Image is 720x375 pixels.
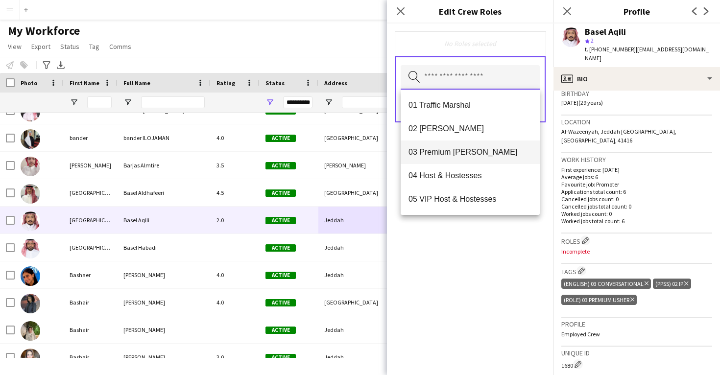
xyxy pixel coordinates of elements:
[265,135,296,142] span: Active
[324,98,333,107] button: Open Filter Menu
[89,42,99,51] span: Tag
[561,128,676,144] span: Al-Wazeeriyah, Jeddah [GEOGRAPHIC_DATA], [GEOGRAPHIC_DATA], 41416
[123,98,132,107] button: Open Filter Menu
[85,40,103,53] a: Tag
[265,327,296,334] span: Active
[265,217,296,224] span: Active
[123,216,149,224] span: Basel Aqili
[591,37,594,44] span: 2
[87,96,112,108] input: First Name Filter Input
[123,271,165,279] span: [PERSON_NAME]
[561,195,712,203] p: Cancelled jobs count: 0
[561,330,712,338] p: Employed Crew
[56,40,83,53] a: Status
[561,210,712,217] p: Worked jobs count: 0
[8,42,22,51] span: View
[561,279,651,289] div: (English) 03 Conversational
[653,279,691,289] div: (PPSS) 02 IP
[21,349,40,368] img: Bashair Ishaq
[324,189,378,196] span: [GEOGRAPHIC_DATA]
[123,299,165,306] span: [PERSON_NAME]
[123,244,157,251] span: Basel Habadi
[324,162,366,169] span: [PERSON_NAME]
[4,40,25,53] a: View
[561,181,712,188] p: Favourite job: Promoter
[21,79,37,87] span: Photo
[585,46,709,62] span: | [EMAIL_ADDRESS][DOMAIN_NAME]
[211,261,260,288] div: 4.0
[211,207,260,234] div: 2.0
[60,42,79,51] span: Status
[21,294,40,313] img: Bashair AlQurashi
[105,40,135,53] a: Comms
[265,272,296,279] span: Active
[21,239,40,258] img: Basel Habadi
[561,203,712,210] p: Cancelled jobs total count: 0
[64,289,118,316] div: Bashair
[265,79,285,87] span: Status
[561,248,712,255] p: Incomplete
[561,155,712,164] h3: Work history
[403,39,538,48] div: No Roles selected
[21,321,40,341] img: Bashair Bana
[408,100,532,110] span: 01 Traffic Marshal
[561,359,712,369] div: 1680
[324,326,344,333] span: Jeddah
[211,124,260,151] div: 4.0
[21,157,40,176] img: Barjas Almtire
[41,59,52,71] app-action-btn: Advanced filters
[21,129,40,149] img: bander ILOJAMAN
[561,173,712,181] p: Average jobs: 6
[123,162,159,169] span: Barjas Almtire
[408,171,532,180] span: 04 Host & Hostesses
[21,184,40,204] img: Basel Aldhafeeri
[561,117,712,126] h3: Location
[408,194,532,204] span: 05 VIP Host & Hostesses
[324,353,344,361] span: Jeddah
[31,42,50,51] span: Export
[387,5,553,18] h3: Edit Crew Roles
[141,96,205,108] input: Full Name Filter Input
[64,234,118,261] div: [GEOGRAPHIC_DATA]
[64,261,118,288] div: Bashaer
[211,289,260,316] div: 4.0
[64,207,118,234] div: [GEOGRAPHIC_DATA]
[553,67,720,91] div: Bio
[585,27,626,36] div: Basel Aqili
[561,295,637,305] div: (Role) 03 Premium Usher
[123,326,165,333] span: [PERSON_NAME]
[408,124,532,133] span: 02 [PERSON_NAME]
[265,98,274,107] button: Open Filter Menu
[265,354,296,361] span: Active
[324,244,344,251] span: Jeddah
[70,98,78,107] button: Open Filter Menu
[64,316,118,343] div: Bashair
[265,162,296,169] span: Active
[324,299,378,306] span: [GEOGRAPHIC_DATA]
[21,266,40,286] img: Bashaer Mokhtar
[561,188,712,195] p: Applications total count: 6
[123,79,150,87] span: Full Name
[64,152,118,179] div: [PERSON_NAME]
[561,99,603,106] span: [DATE] (29 years)
[265,299,296,306] span: Active
[265,189,296,197] span: Active
[8,23,80,38] span: My Workforce
[324,216,344,224] span: Jeddah
[211,344,260,371] div: 3.0
[64,124,118,151] div: bander
[324,271,344,279] span: Jeddah
[553,5,720,18] h3: Profile
[27,40,54,53] a: Export
[109,42,131,51] span: Comms
[408,147,532,157] span: 03 Premium [PERSON_NAME]
[123,189,164,196] span: Basel Aldhafeeri
[561,89,712,98] h3: Birthday
[585,46,636,53] span: t. [PHONE_NUMBER]
[342,96,410,108] input: Address Filter Input
[211,152,260,179] div: 3.5
[265,244,296,252] span: Active
[216,79,235,87] span: Rating
[64,179,118,206] div: [GEOGRAPHIC_DATA]
[561,320,712,328] h3: Profile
